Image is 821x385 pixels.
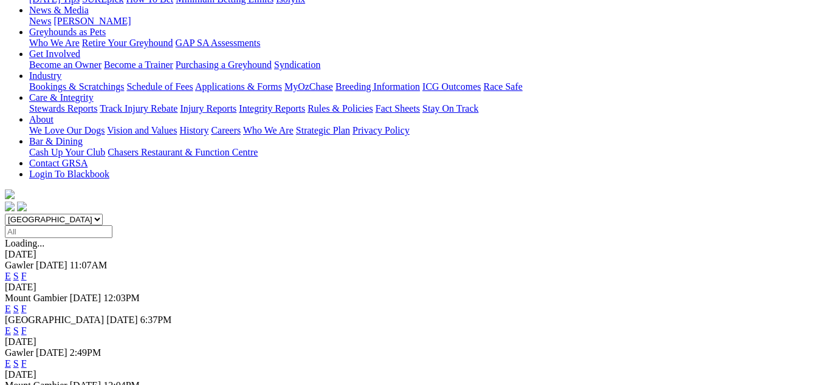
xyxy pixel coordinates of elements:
[29,5,89,15] a: News & Media
[29,92,94,103] a: Care & Integrity
[29,70,61,81] a: Industry
[106,315,138,325] span: [DATE]
[5,315,104,325] span: [GEOGRAPHIC_DATA]
[36,260,67,270] span: [DATE]
[5,293,67,303] span: Mount Gambier
[104,60,173,70] a: Become a Trainer
[243,125,294,135] a: Who We Are
[29,103,816,114] div: Care & Integrity
[179,125,208,135] a: History
[29,136,83,146] a: Bar & Dining
[195,81,282,92] a: Applications & Forms
[70,347,101,358] span: 2:49PM
[70,293,101,303] span: [DATE]
[5,271,11,281] a: E
[29,103,97,114] a: Stewards Reports
[5,358,11,369] a: E
[29,81,124,92] a: Bookings & Scratchings
[5,347,33,358] span: Gawler
[82,38,173,48] a: Retire Your Greyhound
[5,249,816,260] div: [DATE]
[239,103,305,114] a: Integrity Reports
[53,16,131,26] a: [PERSON_NAME]
[29,81,816,92] div: Industry
[180,103,236,114] a: Injury Reports
[29,38,80,48] a: Who We Are
[126,81,193,92] a: Schedule of Fees
[29,16,816,27] div: News & Media
[13,271,19,281] a: S
[103,293,140,303] span: 12:03PM
[29,125,816,136] div: About
[21,358,27,369] a: F
[5,202,15,211] img: facebook.svg
[176,60,272,70] a: Purchasing a Greyhound
[296,125,350,135] a: Strategic Plan
[5,304,11,314] a: E
[36,347,67,358] span: [DATE]
[13,304,19,314] a: S
[211,125,241,135] a: Careers
[29,114,53,124] a: About
[107,125,177,135] a: Vision and Values
[335,81,420,92] a: Breeding Information
[29,158,88,168] a: Contact GRSA
[5,225,112,238] input: Select date
[5,369,816,380] div: [DATE]
[422,81,481,92] a: ICG Outcomes
[284,81,333,92] a: MyOzChase
[274,60,320,70] a: Syndication
[17,202,27,211] img: twitter.svg
[29,38,816,49] div: Greyhounds as Pets
[13,325,19,336] a: S
[29,27,106,37] a: Greyhounds as Pets
[70,260,108,270] span: 11:07AM
[483,81,522,92] a: Race Safe
[108,147,258,157] a: Chasers Restaurant & Function Centre
[29,125,105,135] a: We Love Our Dogs
[29,60,816,70] div: Get Involved
[29,49,80,59] a: Get Involved
[5,260,33,270] span: Gawler
[29,147,816,158] div: Bar & Dining
[140,315,172,325] span: 6:37PM
[5,282,816,293] div: [DATE]
[5,238,44,248] span: Loading...
[376,103,420,114] a: Fact Sheets
[352,125,410,135] a: Privacy Policy
[422,103,478,114] a: Stay On Track
[307,103,373,114] a: Rules & Policies
[21,325,27,336] a: F
[21,304,27,314] a: F
[29,16,51,26] a: News
[21,271,27,281] a: F
[13,358,19,369] a: S
[29,169,109,179] a: Login To Blackbook
[29,147,105,157] a: Cash Up Your Club
[176,38,261,48] a: GAP SA Assessments
[5,336,816,347] div: [DATE]
[29,60,101,70] a: Become an Owner
[100,103,177,114] a: Track Injury Rebate
[5,189,15,199] img: logo-grsa-white.png
[5,325,11,336] a: E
